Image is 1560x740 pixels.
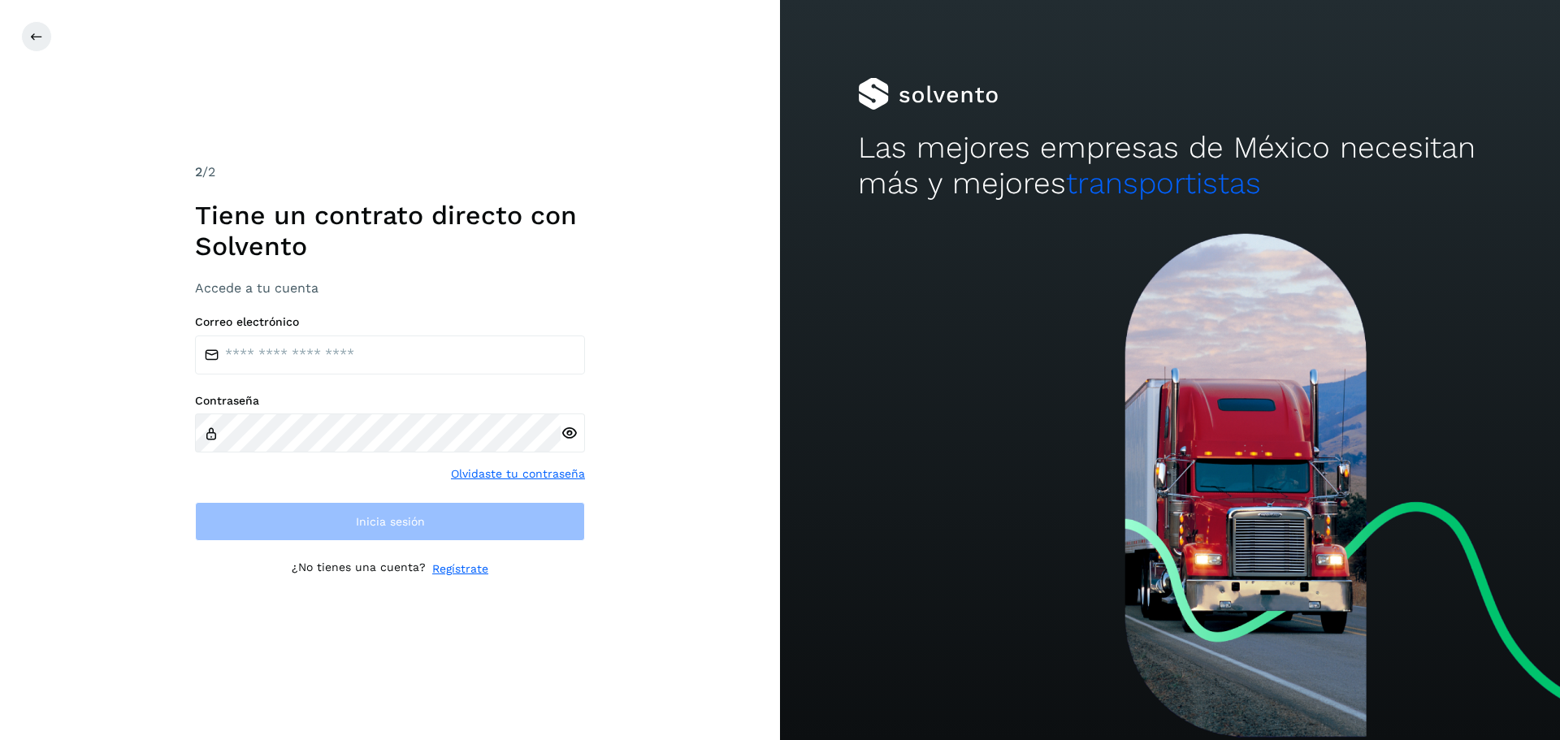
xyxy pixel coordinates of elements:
h1: Tiene un contrato directo con Solvento [195,200,585,262]
p: ¿No tienes una cuenta? [292,560,426,578]
div: /2 [195,162,585,182]
h2: Las mejores empresas de México necesitan más y mejores [858,130,1482,202]
label: Correo electrónico [195,315,585,329]
button: Inicia sesión [195,502,585,541]
span: Inicia sesión [356,516,425,527]
label: Contraseña [195,394,585,408]
h3: Accede a tu cuenta [195,280,585,296]
span: transportistas [1066,166,1261,201]
a: Olvidaste tu contraseña [451,465,585,483]
span: 2 [195,164,202,180]
a: Regístrate [432,560,488,578]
